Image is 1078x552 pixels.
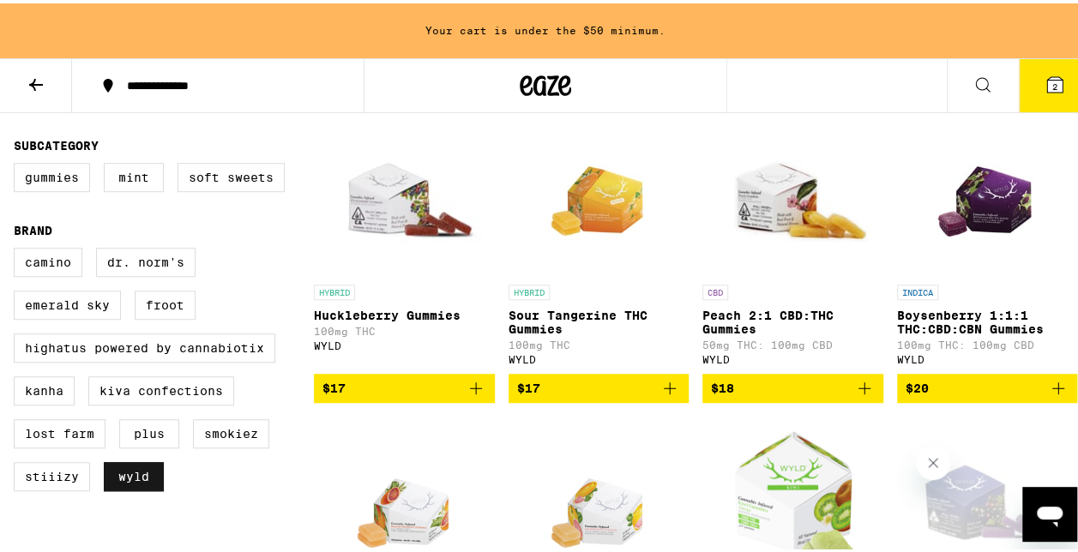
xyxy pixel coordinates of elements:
button: Add to bag [702,370,883,399]
label: Mint [104,159,164,189]
button: Add to bag [897,370,1078,399]
label: Kanha [14,373,75,402]
span: $17 [322,378,346,392]
img: WYLD - Huckleberry Gummies [318,101,490,273]
p: 100mg THC: 100mg CBD [897,336,1078,347]
p: Sour Tangerine THC Gummies [509,305,690,333]
label: Dr. Norm's [96,244,196,273]
p: Boysenberry 1:1:1 THC:CBD:CBN Gummies [897,305,1078,333]
span: 2 [1052,78,1057,88]
p: 100mg THC [314,322,495,333]
img: WYLD - Peach 2:1 CBD:THC Gummies [707,101,878,273]
label: Soft Sweets [178,159,285,189]
label: Emerald Sky [14,287,121,316]
img: WYLD - Boysenberry 1:1:1 THC:CBD:CBN Gummies [925,101,1048,273]
label: Lost Farm [14,416,105,445]
label: Camino [14,244,82,273]
a: Open page for Sour Tangerine THC Gummies from WYLD [509,101,690,370]
label: Gummies [14,159,90,189]
span: Hi. Need any help? [10,12,123,26]
a: Open page for Peach 2:1 CBD:THC Gummies from WYLD [702,101,883,370]
div: WYLD [702,351,883,362]
label: Highatus Powered by Cannabiotix [14,330,275,359]
a: Open page for Huckleberry Gummies from WYLD [314,101,495,370]
div: WYLD [897,351,1078,362]
span: $20 [906,378,929,392]
span: $18 [711,378,734,392]
legend: Subcategory [14,135,99,149]
p: 100mg THC [509,336,690,347]
iframe: Close message [916,442,950,477]
p: HYBRID [509,281,550,297]
span: $17 [517,378,540,392]
button: Add to bag [314,370,495,399]
label: STIIIZY [14,459,90,488]
label: WYLD [104,459,164,488]
iframe: Button to launch messaging window [1022,483,1077,538]
label: Kiva Confections [88,373,234,402]
img: WYLD - Sour Tangerine THC Gummies [537,101,659,273]
div: WYLD [314,337,495,348]
div: WYLD [509,351,690,362]
p: Peach 2:1 CBD:THC Gummies [702,305,883,333]
button: Add to bag [509,370,690,399]
label: Smokiez [193,416,269,445]
p: 50mg THC: 100mg CBD [702,336,883,347]
legend: Brand [14,220,52,234]
p: INDICA [897,281,938,297]
p: CBD [702,281,728,297]
p: Huckleberry Gummies [314,305,495,319]
p: HYBRID [314,281,355,297]
label: PLUS [119,416,179,445]
label: Froot [135,287,196,316]
a: Open page for Boysenberry 1:1:1 THC:CBD:CBN Gummies from WYLD [897,101,1078,370]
